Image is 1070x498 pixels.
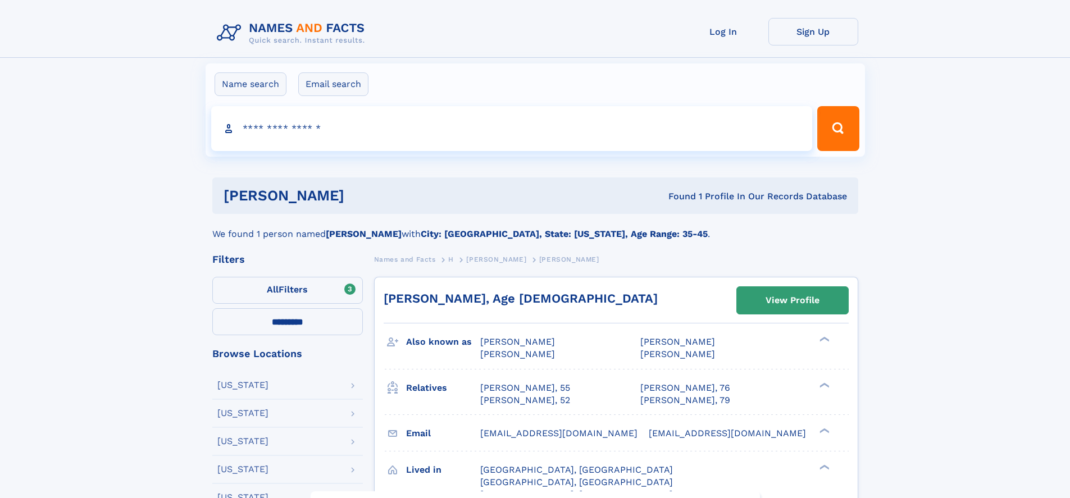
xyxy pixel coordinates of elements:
[817,106,859,151] button: Search Button
[480,464,673,475] span: [GEOGRAPHIC_DATA], [GEOGRAPHIC_DATA]
[406,378,480,398] h3: Relatives
[480,382,570,394] a: [PERSON_NAME], 55
[212,18,374,48] img: Logo Names and Facts
[466,255,526,263] span: [PERSON_NAME]
[421,229,708,239] b: City: [GEOGRAPHIC_DATA], State: [US_STATE], Age Range: 35-45
[817,427,830,434] div: ❯
[480,349,555,359] span: [PERSON_NAME]
[374,252,436,266] a: Names and Facts
[211,106,813,151] input: search input
[817,381,830,389] div: ❯
[679,18,768,45] a: Log In
[480,394,570,406] a: [PERSON_NAME], 52
[212,254,363,264] div: Filters
[640,336,715,347] span: [PERSON_NAME]
[217,409,268,418] div: [US_STATE]
[406,460,480,479] h3: Lived in
[298,72,368,96] label: Email search
[817,336,830,343] div: ❯
[448,255,454,263] span: H
[539,255,599,263] span: [PERSON_NAME]
[640,394,730,406] a: [PERSON_NAME], 79
[737,287,848,314] a: View Profile
[224,189,507,203] h1: [PERSON_NAME]
[212,349,363,359] div: Browse Locations
[267,284,279,295] span: All
[217,465,268,474] div: [US_STATE]
[406,424,480,443] h3: Email
[480,336,555,347] span: [PERSON_NAME]
[326,229,402,239] b: [PERSON_NAME]
[384,291,658,305] a: [PERSON_NAME], Age [DEMOGRAPHIC_DATA]
[768,18,858,45] a: Sign Up
[480,428,638,438] span: [EMAIL_ADDRESS][DOMAIN_NAME]
[406,332,480,351] h3: Also known as
[448,252,454,266] a: H
[649,428,806,438] span: [EMAIL_ADDRESS][DOMAIN_NAME]
[466,252,526,266] a: [PERSON_NAME]
[217,437,268,446] div: [US_STATE]
[640,349,715,359] span: [PERSON_NAME]
[215,72,286,96] label: Name search
[640,382,730,394] a: [PERSON_NAME], 76
[817,463,830,470] div: ❯
[766,287,819,313] div: View Profile
[506,190,847,203] div: Found 1 Profile In Our Records Database
[212,277,363,304] label: Filters
[212,214,858,241] div: We found 1 person named with .
[480,477,673,487] span: [GEOGRAPHIC_DATA], [GEOGRAPHIC_DATA]
[217,381,268,390] div: [US_STATE]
